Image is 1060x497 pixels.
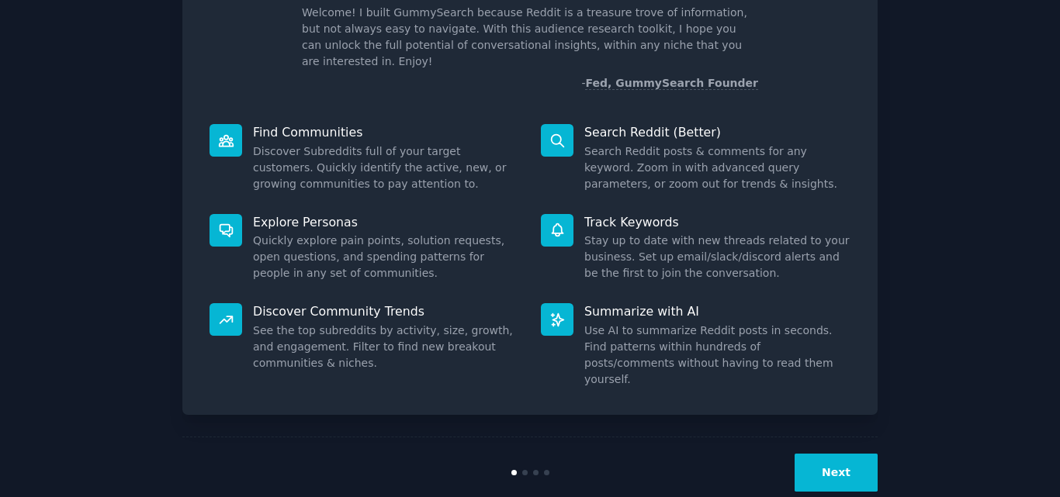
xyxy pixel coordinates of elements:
[253,143,519,192] dd: Discover Subreddits full of your target customers. Quickly identify the active, new, or growing c...
[581,75,758,91] div: -
[302,5,758,70] p: Welcome! I built GummySearch because Reddit is a treasure trove of information, but not always ea...
[584,323,850,388] dd: Use AI to summarize Reddit posts in seconds. Find patterns within hundreds of posts/comments with...
[584,214,850,230] p: Track Keywords
[253,303,519,319] p: Discover Community Trends
[584,143,850,192] dd: Search Reddit posts & comments for any keyword. Zoom in with advanced query parameters, or zoom o...
[585,77,758,90] a: Fed, GummySearch Founder
[253,233,519,281] dd: Quickly explore pain points, solution requests, open questions, and spending patterns for people ...
[584,124,850,140] p: Search Reddit (Better)
[253,124,519,140] p: Find Communities
[584,303,850,319] p: Summarize with AI
[253,214,519,230] p: Explore Personas
[584,233,850,281] dd: Stay up to date with new threads related to your business. Set up email/slack/discord alerts and ...
[795,454,878,492] button: Next
[253,323,519,371] dd: See the top subreddits by activity, size, growth, and engagement. Filter to find new breakout com...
